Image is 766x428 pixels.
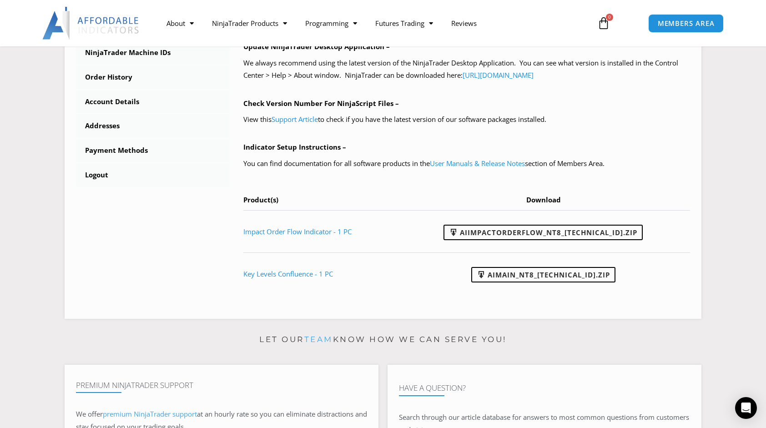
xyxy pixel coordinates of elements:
a: About [157,13,203,34]
a: AIMain_NT8_[TECHNICAL_ID].zip [471,267,615,282]
a: Support Article [272,115,318,124]
h4: Have A Question? [399,383,690,393]
a: 0 [584,10,624,36]
a: MEMBERS AREA [648,14,724,33]
a: Addresses [76,114,230,138]
a: premium NinjaTrader support [103,409,197,418]
span: Download [526,195,561,204]
span: 0 [606,14,613,21]
a: team [304,335,333,344]
a: Order History [76,65,230,89]
div: Open Intercom Messenger [735,397,757,419]
a: Logout [76,163,230,187]
nav: Menu [157,13,587,34]
a: Key Levels Confluence - 1 PC [243,269,333,278]
b: Check Version Number For NinjaScript Files – [243,99,399,108]
a: User Manuals & Release Notes [430,159,525,168]
a: NinjaTrader Machine IDs [76,41,230,65]
b: Update NinjaTrader Desktop Application – [243,42,390,51]
a: AIImpactOrderFlow_NT8_[TECHNICAL_ID].zip [443,225,643,240]
span: We offer [76,409,103,418]
a: [URL][DOMAIN_NAME] [463,70,534,80]
img: LogoAI | Affordable Indicators – NinjaTrader [42,7,140,40]
a: Payment Methods [76,139,230,162]
p: We always recommend using the latest version of the NinjaTrader Desktop Application. You can see ... [243,57,690,82]
h4: Premium NinjaTrader Support [76,381,367,390]
a: Impact Order Flow Indicator - 1 PC [243,227,352,236]
span: MEMBERS AREA [658,20,715,27]
a: Reviews [442,13,486,34]
p: View this to check if you have the latest version of our software packages installed. [243,113,690,126]
span: Product(s) [243,195,278,204]
a: Programming [296,13,366,34]
a: NinjaTrader Products [203,13,296,34]
b: Indicator Setup Instructions – [243,142,346,151]
a: Account Details [76,90,230,114]
a: Futures Trading [366,13,442,34]
p: You can find documentation for all software products in the section of Members Area. [243,157,690,170]
p: Let our know how we can serve you! [65,332,701,347]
